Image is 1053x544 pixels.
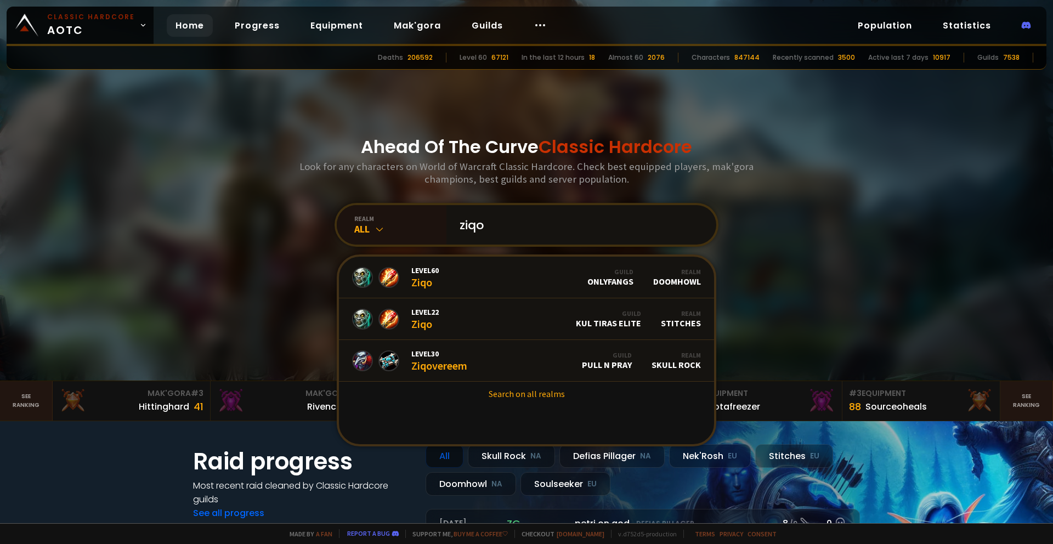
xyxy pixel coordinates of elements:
div: Nek'Rosh [669,444,751,468]
div: Realm [653,268,701,276]
div: Recently scanned [773,53,834,63]
a: Classic HardcoreAOTC [7,7,154,44]
span: Checkout [514,530,604,538]
a: #3Equipment88Sourceoheals [842,381,1000,421]
a: Terms [695,530,715,538]
div: 18 [589,53,595,63]
a: #2Equipment88Notafreezer [684,381,842,421]
a: Seeranking [1000,381,1053,421]
a: Equipment [302,14,372,37]
span: Classic Hardcore [539,134,692,159]
div: Defias Pillager [559,444,665,468]
div: Notafreezer [707,400,760,413]
div: 847144 [734,53,760,63]
div: All [354,223,446,235]
span: AOTC [47,12,135,38]
div: OnlyFangs [587,268,633,287]
div: Pull N Pray [582,351,632,370]
div: Mak'Gora [217,388,361,399]
a: Level22ZiqoGuildKul Tiras EliteRealmStitches [339,298,714,340]
div: Ziqo [411,307,439,331]
h1: Raid progress [193,444,412,479]
a: Level30ZiqovereemGuildPull N PrayRealmSkull Rock [339,340,714,382]
div: Sourceoheals [865,400,927,413]
small: EU [587,479,597,490]
a: Search on all realms [339,382,714,406]
a: Guilds [463,14,512,37]
small: Classic Hardcore [47,12,135,22]
div: Guild [582,351,632,359]
div: Guild [587,268,633,276]
h3: Look for any characters on World of Warcraft Classic Hardcore. Check best equipped players, mak'g... [295,160,758,185]
div: Skull Rock [652,351,701,370]
a: [DOMAIN_NAME] [557,530,604,538]
span: # 3 [191,388,203,399]
a: Level60ZiqoGuildOnlyFangsRealmDoomhowl [339,257,714,298]
a: Statistics [934,14,1000,37]
span: Support me, [405,530,508,538]
div: Stitches [661,309,701,328]
div: Ziqovereem [411,349,467,372]
a: Privacy [720,530,743,538]
div: Equipment [691,388,835,399]
a: Mak'Gora#2Rivench100 [211,381,369,421]
a: Home [167,14,213,37]
div: Guilds [977,53,999,63]
div: 2076 [648,53,665,63]
div: Guild [576,309,641,318]
a: Population [849,14,921,37]
div: Deaths [378,53,403,63]
div: In the last 12 hours [522,53,585,63]
h4: Most recent raid cleaned by Classic Hardcore guilds [193,479,412,506]
div: Rivench [307,400,342,413]
small: EU [728,451,737,462]
div: 88 [849,399,861,414]
div: realm [354,214,446,223]
input: Search a character... [453,205,703,245]
div: Doomhowl [426,472,516,496]
a: Progress [226,14,288,37]
a: Mak'Gora#3Hittinghard41 [53,381,211,421]
small: NA [640,451,651,462]
a: Consent [748,530,777,538]
small: EU [810,451,819,462]
div: Stitches [755,444,833,468]
div: 41 [194,399,203,414]
div: Skull Rock [468,444,555,468]
div: Level 60 [460,53,487,63]
div: All [426,444,463,468]
div: Mak'Gora [59,388,203,399]
span: Made by [283,530,332,538]
div: Characters [692,53,730,63]
div: Soulseeker [520,472,610,496]
div: Ziqo [411,265,439,289]
span: v. d752d5 - production [611,530,677,538]
small: NA [491,479,502,490]
a: [DATE]zgpetri on godDefias Pillager8 /90 [426,509,860,538]
a: See all progress [193,507,264,519]
small: NA [530,451,541,462]
div: 206592 [407,53,433,63]
div: 67121 [491,53,508,63]
span: Level 30 [411,349,467,359]
a: Mak'gora [385,14,450,37]
a: Buy me a coffee [454,530,508,538]
span: # 3 [849,388,862,399]
a: a fan [316,530,332,538]
div: Doomhowl [653,268,701,287]
div: 7538 [1003,53,1020,63]
div: Almost 60 [608,53,643,63]
span: Level 22 [411,307,439,317]
h1: Ahead Of The Curve [361,134,692,160]
div: Realm [661,309,701,318]
span: Level 60 [411,265,439,275]
div: Equipment [849,388,993,399]
div: Active last 7 days [868,53,929,63]
div: 3500 [838,53,855,63]
div: Hittinghard [139,400,189,413]
div: Realm [652,351,701,359]
div: Kul Tiras Elite [576,309,641,328]
div: 10917 [933,53,950,63]
a: Report a bug [347,529,390,537]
